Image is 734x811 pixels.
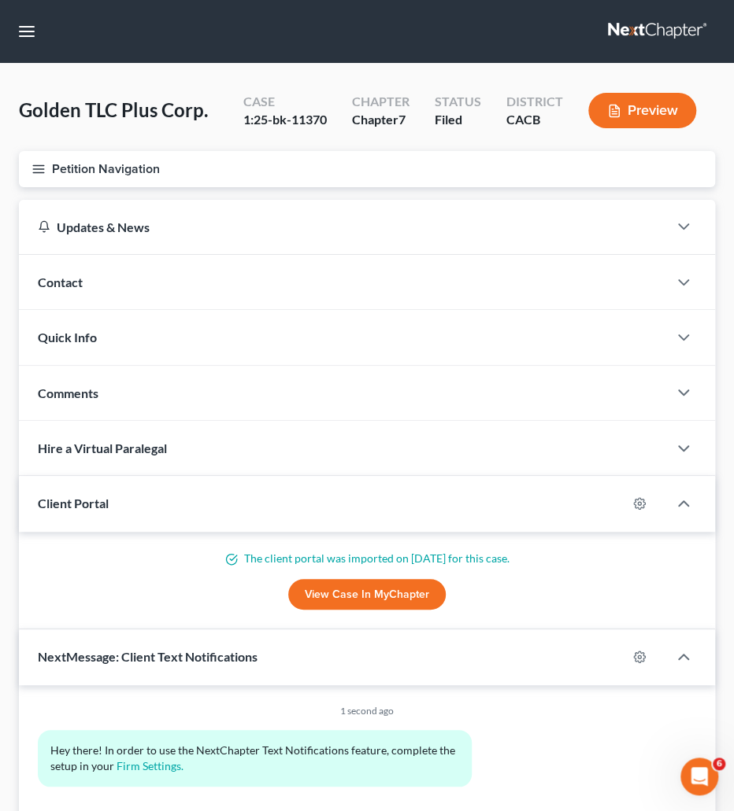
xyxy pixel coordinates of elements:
[38,385,98,400] span: Comments
[506,111,563,129] div: CACB
[352,111,410,129] div: Chapter
[38,649,258,664] span: NextMessage: Client Text Notifications
[713,758,725,770] span: 6
[680,758,718,795] iframe: Intercom live chat
[435,111,481,129] div: Filed
[38,330,97,345] span: Quick Info
[352,93,410,111] div: Chapter
[399,112,406,127] span: 7
[38,496,109,511] span: Client Portal
[38,441,167,455] span: Hire a Virtual Paralegal
[38,551,696,566] p: The client portal was imported on [DATE] for this case.
[288,579,446,610] a: View Case in MyChapter
[435,93,481,111] div: Status
[38,275,83,289] span: Contact
[588,93,696,128] button: Preview
[19,98,208,121] span: Golden TLC Plus Corp.
[19,151,715,187] button: Petition Navigation
[243,111,327,129] div: 1:25-bk-11370
[50,743,458,772] span: Hey there! In order to use the NextChapter Text Notifications feature, complete the setup in your
[38,219,649,235] div: Updates & News
[117,759,183,772] a: Firm Settings.
[243,93,327,111] div: Case
[38,704,696,717] div: 1 second ago
[506,93,563,111] div: District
